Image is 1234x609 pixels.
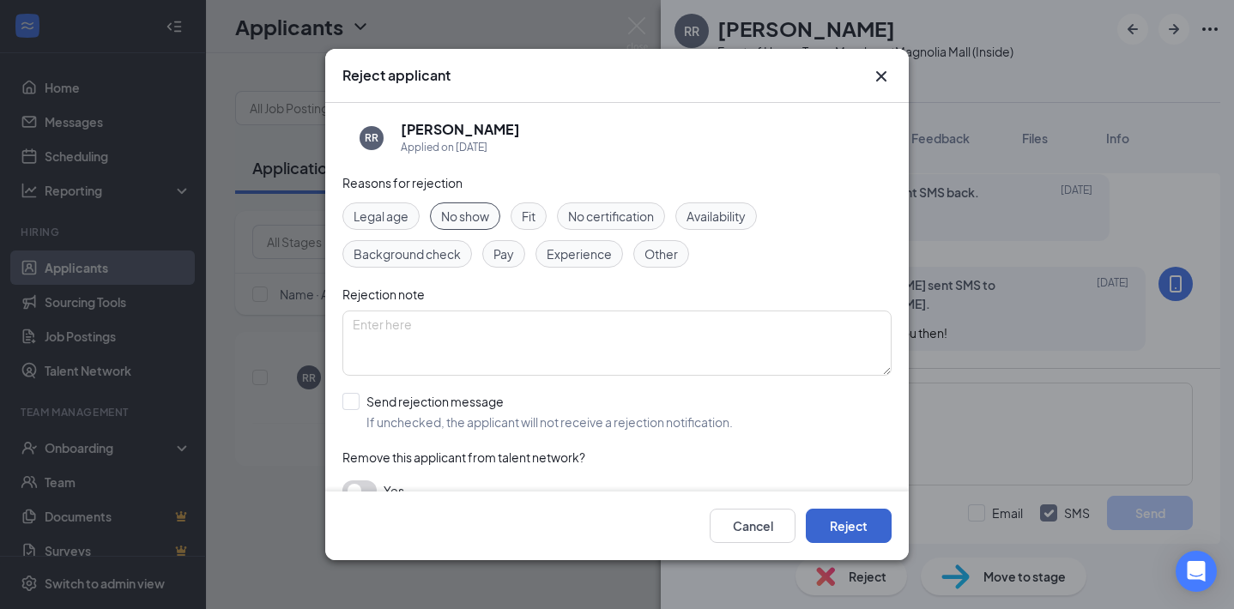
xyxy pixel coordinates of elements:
[568,207,654,226] span: No certification
[806,509,892,543] button: Reject
[401,139,520,156] div: Applied on [DATE]
[522,207,535,226] span: Fit
[342,286,425,302] span: Rejection note
[401,120,520,139] h5: [PERSON_NAME]
[710,509,795,543] button: Cancel
[342,175,463,190] span: Reasons for rejection
[1176,551,1217,592] div: Open Intercom Messenger
[547,244,612,263] span: Experience
[493,244,514,263] span: Pay
[687,207,746,226] span: Availability
[354,207,408,226] span: Legal age
[384,480,404,501] span: Yes
[365,130,378,145] div: RR
[871,66,892,87] button: Close
[354,244,461,263] span: Background check
[441,207,489,226] span: No show
[871,66,892,87] svg: Cross
[342,66,451,85] h3: Reject applicant
[342,449,585,465] span: Remove this applicant from talent network?
[644,244,678,263] span: Other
